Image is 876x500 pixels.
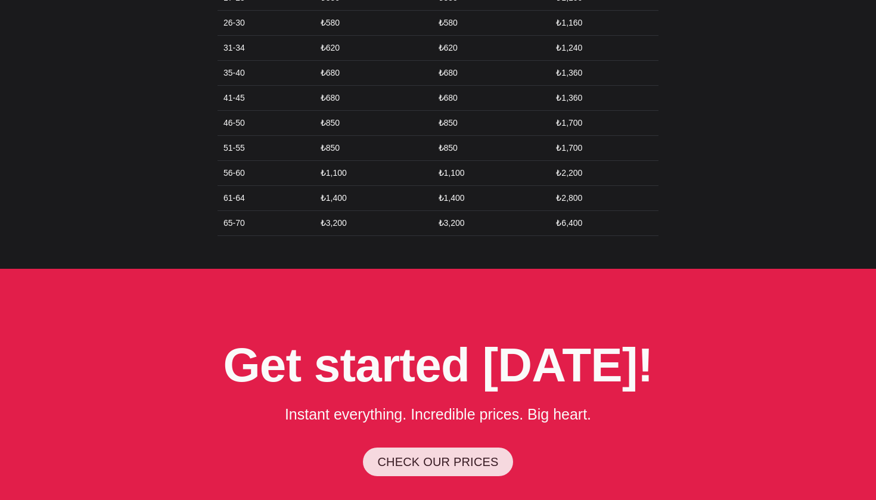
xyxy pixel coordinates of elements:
td: ₺2,800 [549,186,658,211]
td: 65-70 [218,211,313,236]
td: ₺620 [313,36,431,61]
td: ₺1,240 [549,36,658,61]
td: ₺680 [431,86,549,111]
td: 31-34 [218,36,313,61]
td: ₺680 [313,86,431,111]
td: 35-40 [218,61,313,86]
td: ₺1,360 [549,86,658,111]
td: ₺1,700 [549,136,658,161]
td: ₺1,360 [549,61,658,86]
td: ₺850 [431,136,549,161]
td: ₺1,100 [313,161,431,186]
td: ₺1,700 [549,111,658,136]
td: ₺1,400 [313,186,431,211]
td: ₺6,400 [549,211,658,236]
td: ₺1,160 [549,11,658,36]
td: ₺680 [313,61,431,86]
td: ₺850 [431,111,549,136]
td: ₺850 [313,136,431,161]
td: ₺620 [431,36,549,61]
td: ₺850 [313,111,431,136]
span: Instant everything. Incredible prices. Big heart. [285,406,591,423]
td: 26-30 [218,11,313,36]
td: ₺3,200 [313,211,431,236]
a: CHECK OUR PRICES [363,448,512,476]
td: 61-64 [218,186,313,211]
td: ₺680 [431,61,549,86]
span: Get started [DATE]! [223,338,653,392]
td: 41-45 [218,86,313,111]
td: ₺1,400 [431,186,549,211]
td: ₺3,200 [431,211,549,236]
td: ₺580 [431,11,549,36]
td: 56-60 [218,161,313,186]
td: 46-50 [218,111,313,136]
td: ₺580 [313,11,431,36]
td: ₺1,100 [431,161,549,186]
td: ₺2,200 [549,161,658,186]
td: 51-55 [218,136,313,161]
